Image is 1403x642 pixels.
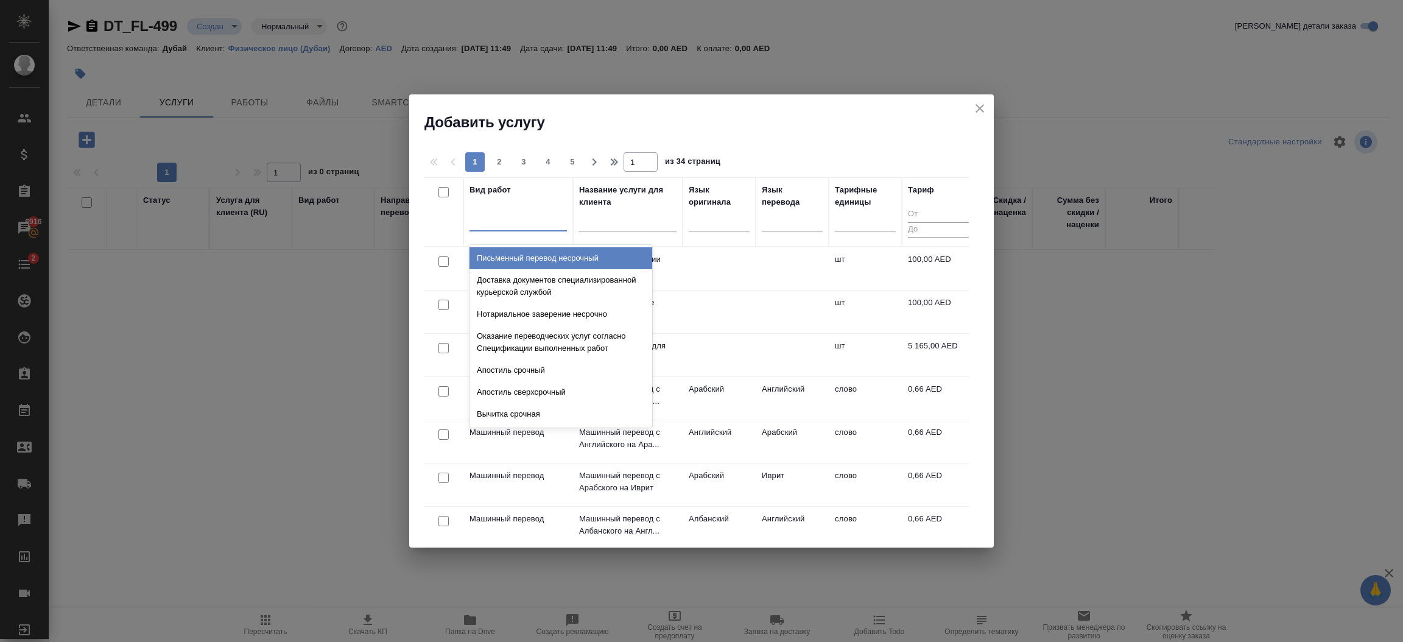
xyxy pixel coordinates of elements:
p: Машинный перевод [469,426,567,439]
input: От [908,207,969,222]
td: Английский [756,507,829,549]
span: 2 [490,156,509,168]
p: Машинный перевод [469,513,567,525]
span: 3 [514,156,533,168]
td: 100,00 AED [902,247,975,290]
td: слово [829,464,902,506]
p: Машинный перевод [469,470,567,482]
p: Машинный перевод с Арабского на Иврит [579,470,677,494]
button: 5 [563,152,582,172]
td: 0,66 AED [902,507,975,549]
div: Письменный перевод несрочный [469,247,652,269]
button: close [971,99,989,118]
td: 0,66 AED [902,377,975,420]
td: 100,00 AED [902,291,975,333]
td: Английский [683,420,756,463]
td: слово [829,420,902,463]
div: Апостиль сверхсрочный [469,381,652,403]
td: Иврит [756,464,829,506]
div: Название услуги для клиента [579,184,677,208]
div: Вычитка срочная [469,403,652,425]
span: 5 [563,156,582,168]
div: Вид работ [469,184,511,196]
input: До [908,222,969,238]
td: Арабский [683,464,756,506]
td: Арабский [683,377,756,420]
div: Нотариальное заверение несрочно [469,303,652,325]
div: Оказание переводческих услуг согласно Спецификации выполненных работ [469,325,652,359]
span: из 34 страниц [665,154,720,172]
td: 5 165,00 AED [902,334,975,376]
h2: Добавить услугу [424,113,994,132]
button: 4 [538,152,558,172]
td: шт [829,334,902,376]
td: слово [829,507,902,549]
div: Апостиль срочный [469,359,652,381]
td: шт [829,247,902,290]
td: Английский [756,377,829,420]
div: Верстка MS Office [469,425,652,447]
div: Доставка документов специализированной курьерской службой [469,269,652,303]
td: 0,66 AED [902,464,975,506]
div: Язык перевода [762,184,823,208]
p: Машинный перевод с Английского на Ара... [579,426,677,451]
p: Машинный перевод с Албанского на Англ... [579,513,677,537]
td: 0,66 AED [902,420,975,463]
span: 4 [538,156,558,168]
div: Язык оригинала [689,184,750,208]
button: 3 [514,152,533,172]
td: шт [829,291,902,333]
td: слово [829,377,902,420]
td: Арабский [756,420,829,463]
div: Тариф [908,184,934,196]
div: Тарифные единицы [835,184,896,208]
td: Албанский [683,507,756,549]
button: 2 [490,152,509,172]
